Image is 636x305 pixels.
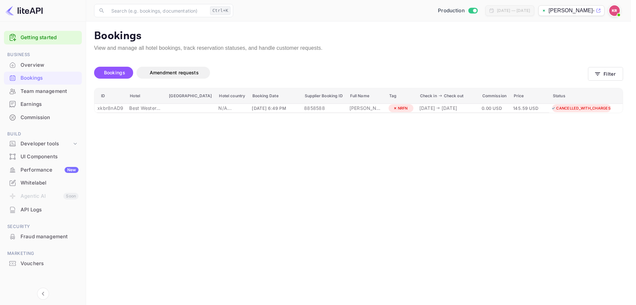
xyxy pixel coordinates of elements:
th: [GEOGRAPHIC_DATA] [165,88,215,104]
th: Tag [386,88,416,104]
a: Getting started [21,34,79,41]
span: Production [438,7,465,15]
p: [PERSON_NAME]-unbrg.[PERSON_NAME]... [549,7,595,15]
th: Supplier Booking ID [301,88,346,104]
div: Fraud management [21,233,79,241]
span: [DATE] 6:49 PM [252,106,286,111]
th: Hotel country [215,88,249,104]
div: xkbr8nAD9 [97,105,123,112]
th: Hotel [126,88,165,104]
div: API Logs [21,206,79,214]
th: Full Name [346,88,386,104]
p: Bookings [94,30,623,43]
span: Bookings [104,70,125,75]
input: Search (e.g. bookings, documentation) [107,4,207,17]
th: Status [549,88,624,104]
span: Build [4,130,82,138]
div: UI Components [21,153,79,161]
span: Check in Check out [420,92,475,100]
th: Booking Date [249,88,301,104]
button: Filter [588,67,623,81]
div: Overview [21,61,79,69]
span: Security [4,223,82,230]
span: Marketing [4,250,82,257]
div: Team management [21,88,79,95]
span: Business [4,51,82,58]
div: Earnings [21,101,79,108]
div: account-settings tabs [94,67,588,79]
img: Kobus Roux [609,5,620,16]
div: Performance [21,166,79,174]
div: Developer tools [21,140,72,148]
span: 145.59 USD [513,106,538,111]
div: Whitelabel [21,179,79,187]
p: View and manage all hotel bookings, track reservation statuses, and handle customer requests. [94,44,623,52]
div: New [65,167,79,173]
div: Vouchers [21,260,79,267]
div: Switch to Sandbox mode [435,7,480,15]
div: Best Western Plus Heber Valley Hotel [129,105,162,112]
div: 8858588 [304,105,343,112]
div: Jorge Geraldo [349,105,383,112]
div: Ctrl+K [210,6,231,15]
div: N/A ... [218,105,246,112]
span: 0.00 USD [482,106,502,111]
button: Collapse navigation [37,288,49,300]
th: ID [94,88,126,104]
div: Bookings [21,74,79,82]
div: CANCELLED_WITH_CHARGES [547,104,615,113]
div: N/A [218,105,246,112]
span: Amendment requests [150,70,199,75]
th: Price [510,88,549,104]
div: [DATE] — [DATE] [497,8,530,14]
div: Commission [21,114,79,121]
th: Commission [479,88,510,104]
table: booking table [94,88,624,113]
img: LiteAPI logo [5,5,43,16]
div: NRFN [389,104,412,113]
div: [DATE] [DATE] [419,105,476,112]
